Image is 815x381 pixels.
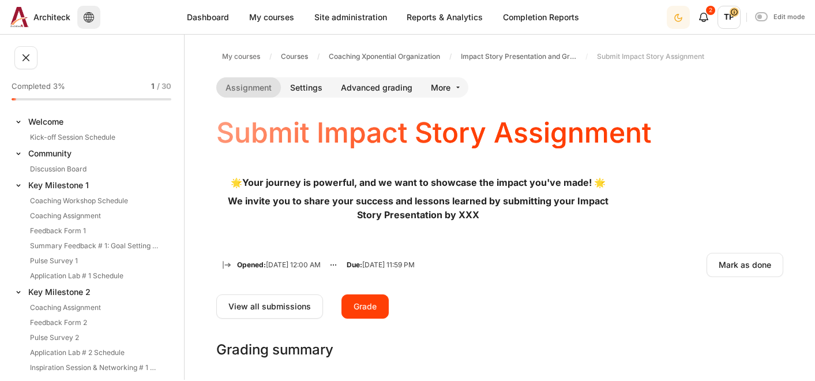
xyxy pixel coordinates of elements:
a: Inspiration Session & Networking # 1 Schedule [27,361,163,375]
span: Submit Impact Story Assignment [597,51,704,62]
a: Coaching Workshop Schedule [27,194,163,208]
a: Submit Impact Story Assignment [592,50,709,63]
span: Courses [281,51,308,62]
a: Key Milestone 2 [27,284,163,300]
div: Dark Mode [668,5,689,29]
span: My courses [222,51,260,62]
a: Application Lab # 2 Schedule [27,346,163,360]
a: Courses [276,50,313,63]
a: Welcome [27,114,163,129]
strong: We invite you to share your success and lessons learned by submitting your Impact Story Presentat... [228,195,609,221]
span: 1 [151,81,155,92]
a: Completed 3% 1 / 30 [12,79,176,112]
a: Impact Story Presentation and Graduation [456,50,581,63]
a: My courses [217,50,265,63]
a: Settings [281,77,332,98]
a: Application Lab # 1 Schedule [27,269,163,283]
a: Site administration [306,6,396,28]
a: Pulse Survey 2 [27,331,163,345]
span: Collapse [13,286,24,298]
a: Discussion Board [27,162,163,176]
a: Feedback Form 1 [27,224,163,238]
a: Completion Reports [494,6,588,28]
strong: Your journey is powerful, and we want to showcase the impact you've made! 🌟 [231,177,606,188]
span: Coaching Xponential Organization [329,51,440,62]
a: More [422,77,468,98]
div: 2 [706,6,715,15]
a: Coaching Assignment [27,209,163,223]
span: Completed 3% [12,81,65,92]
span: Collapse [13,180,24,191]
nav: Navigation bar [216,47,783,66]
span: / 30 [157,81,171,92]
span: Collapse [13,148,24,159]
strong: Due: [347,260,362,269]
a: Reports & Analytics [398,6,491,28]
a: Feedback Form 2 [27,316,163,330]
strong: 🌟 [231,177,242,188]
div: Show notification window with 2 new notifications [692,6,715,29]
span: Impact Story Presentation and Graduation [461,51,576,62]
button: Mark Submit Impact Story Assignment as done [707,253,783,277]
a: User menu [718,6,741,29]
h4: Submit Impact Story Assignment [216,118,651,148]
button: Light Mode Dark Mode [667,6,690,29]
span: TP [718,6,741,29]
a: Pulse Survey 1 [27,254,163,268]
a: Coaching Xponential Organization [324,50,445,63]
a: Grade [341,294,389,319]
a: Kick-off Session Schedule [27,130,163,144]
div: [DATE] 11:59 PM [321,260,415,270]
span: Architeck [33,11,70,23]
img: Architeck [10,7,29,27]
a: Key Milestone 1 [27,177,163,193]
strong: Opened: [237,260,266,269]
a: Architeck Architeck [6,7,70,27]
a: Coaching Assignment [27,301,163,315]
a: View all submissions [216,294,323,319]
button: Languages [77,6,100,29]
a: Assignment [216,77,281,98]
span: Collapse [13,116,24,128]
a: Summary Feedback # 1: Goal Setting Skills and Establishing Trust and Rapport [27,239,163,253]
div: [DATE] 12:00 AM [237,260,321,270]
a: Dashboard [178,6,238,28]
a: Advanced grading [332,77,422,98]
div: 3% [12,98,16,100]
a: My courses [241,6,303,28]
a: Community [27,145,163,161]
h3: Grading summary [216,341,783,358]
